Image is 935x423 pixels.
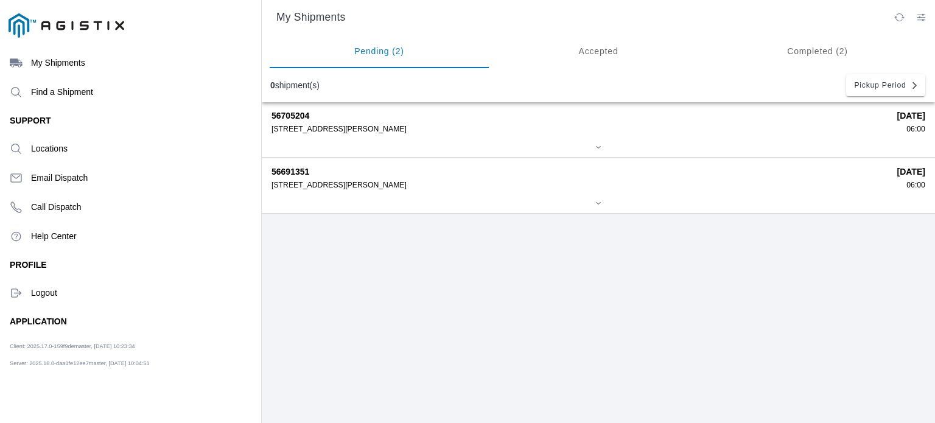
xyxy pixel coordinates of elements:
ion-label: Email Dispatch [31,173,251,183]
ion-segment-button: Pending (2) [270,34,489,68]
div: 06:00 [897,181,925,189]
span: master, [DATE] 10:23:34 [74,343,135,350]
ion-label: Call Dispatch [31,202,251,212]
ion-label: Logout [31,288,251,298]
strong: 56691351 [271,167,889,177]
ion-segment-button: Accepted [489,34,708,68]
ion-label: Find a Shipment [31,87,251,97]
div: [STREET_ADDRESS][PERSON_NAME] [271,125,889,133]
ion-label: Server: 2025.18.0-daa1fe12ee7 [10,360,191,372]
span: Pickup Period [854,82,906,89]
ion-label: Help Center [31,231,251,241]
ion-label: Locations [31,144,251,153]
div: [STREET_ADDRESS][PERSON_NAME] [271,181,889,189]
ion-label: Client: 2025.17.0-159f9de [10,343,191,356]
div: shipment(s) [270,80,320,90]
strong: [DATE] [897,111,925,121]
span: master, [DATE] 10:04:51 [89,360,150,366]
div: 06:00 [897,125,925,133]
ion-label: My Shipments [31,58,251,68]
ion-title: My Shipments [264,11,888,24]
strong: [DATE] [897,167,925,177]
strong: 56705204 [271,111,889,121]
b: 0 [270,80,275,90]
ion-segment-button: Completed (2) [708,34,927,68]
